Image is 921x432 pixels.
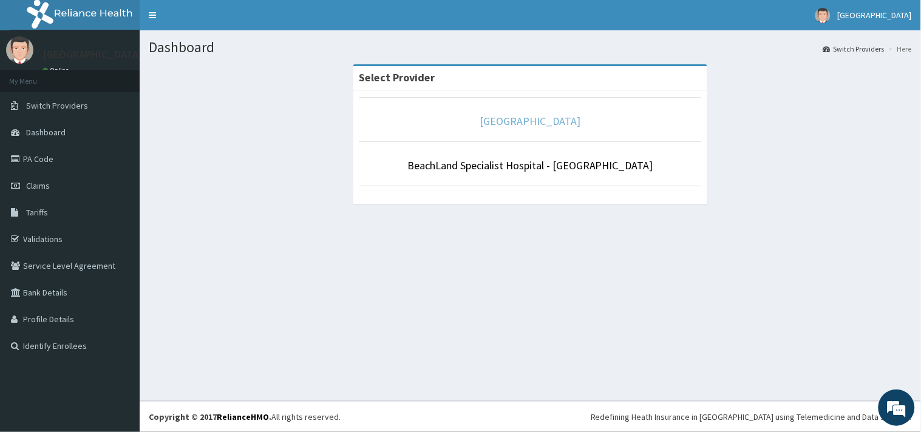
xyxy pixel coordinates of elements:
a: RelianceHMO [217,411,269,422]
img: User Image [6,36,33,64]
h1: Dashboard [149,39,912,55]
div: Redefining Heath Insurance in [GEOGRAPHIC_DATA] using Telemedicine and Data Science! [591,411,912,423]
span: [GEOGRAPHIC_DATA] [838,10,912,21]
strong: Copyright © 2017 . [149,411,271,422]
span: Dashboard [26,127,66,138]
a: BeachLand Specialist Hospital - [GEOGRAPHIC_DATA] [407,158,653,172]
span: Claims [26,180,50,191]
li: Here [886,44,912,54]
footer: All rights reserved. [140,401,921,432]
strong: Select Provider [359,70,435,84]
span: Tariffs [26,207,48,218]
span: Switch Providers [26,100,88,111]
p: [GEOGRAPHIC_DATA] [42,49,143,60]
a: Switch Providers [823,44,885,54]
img: User Image [815,8,831,23]
a: Online [42,66,72,75]
a: [GEOGRAPHIC_DATA] [480,114,581,128]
